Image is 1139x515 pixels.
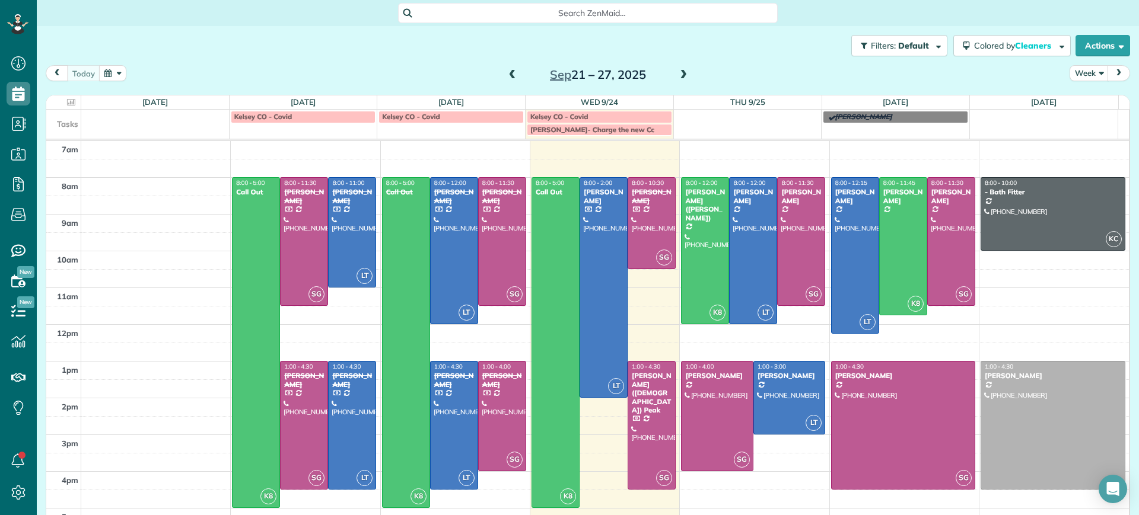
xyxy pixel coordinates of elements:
span: 1:00 - 4:00 [685,363,714,370]
span: Default [898,40,930,51]
div: [PERSON_NAME] [434,372,475,389]
span: 1:00 - 4:30 [434,363,463,370]
span: New [17,296,34,308]
span: LT [459,305,475,321]
span: 8:00 - 12:00 [434,179,466,187]
span: 7am [62,145,78,154]
span: 1:00 - 3:00 [758,363,786,370]
span: [PERSON_NAME] [835,112,892,121]
span: [PERSON_NAME]- Charge the new Cc [530,125,654,134]
div: [PERSON_NAME] [685,372,750,380]
span: Filters: [871,40,896,51]
span: SG [956,470,972,486]
span: SG [507,286,523,302]
span: K8 [260,488,276,504]
span: 1:00 - 4:30 [332,363,361,370]
div: [PERSON_NAME] [757,372,822,380]
span: SG [656,249,672,266]
span: LT [758,305,774,321]
button: Filters: Default [851,35,947,56]
button: Actions [1076,35,1130,56]
span: SG [956,286,972,302]
div: [PERSON_NAME] [781,188,822,205]
span: 3pm [62,439,78,448]
span: SG [734,452,750,468]
span: K8 [908,296,924,312]
button: Colored byCleaners [953,35,1071,56]
span: Kelsey CO - Covid [234,112,292,121]
span: 8:00 - 11:45 [883,179,915,187]
div: Call Out [386,188,427,196]
span: 8:00 - 11:30 [284,179,316,187]
span: 8:00 - 11:00 [332,179,364,187]
span: LT [459,470,475,486]
span: 1:00 - 4:30 [835,363,864,370]
button: next [1108,65,1130,81]
h2: 21 – 27, 2025 [524,68,672,81]
span: LT [608,378,624,394]
span: K8 [710,305,726,321]
div: Call Out [535,188,576,196]
span: 4pm [62,475,78,485]
span: 8:00 - 10:30 [632,179,664,187]
span: 8:00 - 2:00 [584,179,612,187]
span: 12pm [57,328,78,338]
span: 8:00 - 11:30 [482,179,514,187]
span: 1:00 - 4:30 [985,363,1013,370]
div: [PERSON_NAME] [482,188,523,205]
a: Filters: Default [845,35,947,56]
div: [PERSON_NAME] [984,372,1122,380]
div: [PERSON_NAME] [434,188,475,205]
span: K8 [560,488,576,504]
div: [PERSON_NAME] ([PERSON_NAME]) [685,188,726,222]
span: 8:00 - 5:00 [236,179,265,187]
div: [PERSON_NAME] [835,188,876,205]
div: - Bath Fitter [984,188,1122,196]
span: Kelsey CO - Covid [382,112,440,121]
span: LT [806,415,822,431]
a: Wed 9/24 [581,97,619,107]
div: [PERSON_NAME] ([DEMOGRAPHIC_DATA]) Peak [631,372,672,414]
div: [PERSON_NAME] [332,188,373,205]
span: SG [308,286,324,302]
div: Call Out [236,188,276,196]
span: 1:00 - 4:00 [482,363,511,370]
span: Kelsey CO - Covid [530,112,588,121]
span: 1:00 - 4:30 [632,363,660,370]
a: [DATE] [438,97,464,107]
span: 9am [62,218,78,228]
span: 8am [62,181,78,191]
span: SG [656,470,672,486]
div: Open Intercom Messenger [1099,475,1127,503]
div: [PERSON_NAME] [482,372,523,389]
span: 2pm [62,402,78,411]
div: [PERSON_NAME] [835,372,972,380]
span: SG [806,286,822,302]
span: 8:00 - 11:30 [931,179,963,187]
div: [PERSON_NAME] [883,188,924,205]
span: 8:00 - 12:00 [733,179,765,187]
span: 11am [57,292,78,301]
div: [PERSON_NAME] [583,188,624,205]
span: SG [507,452,523,468]
button: Week [1070,65,1109,81]
span: 8:00 - 11:30 [781,179,813,187]
span: 8:00 - 10:00 [985,179,1017,187]
span: 1pm [62,365,78,375]
div: [PERSON_NAME] [931,188,972,205]
div: [PERSON_NAME] [284,188,324,205]
span: 8:00 - 12:00 [685,179,717,187]
a: [DATE] [883,97,908,107]
span: 8:00 - 12:15 [835,179,867,187]
span: New [17,266,34,278]
a: [DATE] [142,97,168,107]
span: K8 [411,488,427,504]
div: [PERSON_NAME] [733,188,774,205]
button: today [67,65,100,81]
span: LT [860,314,876,330]
span: Sep [550,67,571,82]
div: [PERSON_NAME] [332,372,373,389]
a: [DATE] [1031,97,1057,107]
span: 1:00 - 4:30 [284,363,313,370]
span: LT [357,268,373,284]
